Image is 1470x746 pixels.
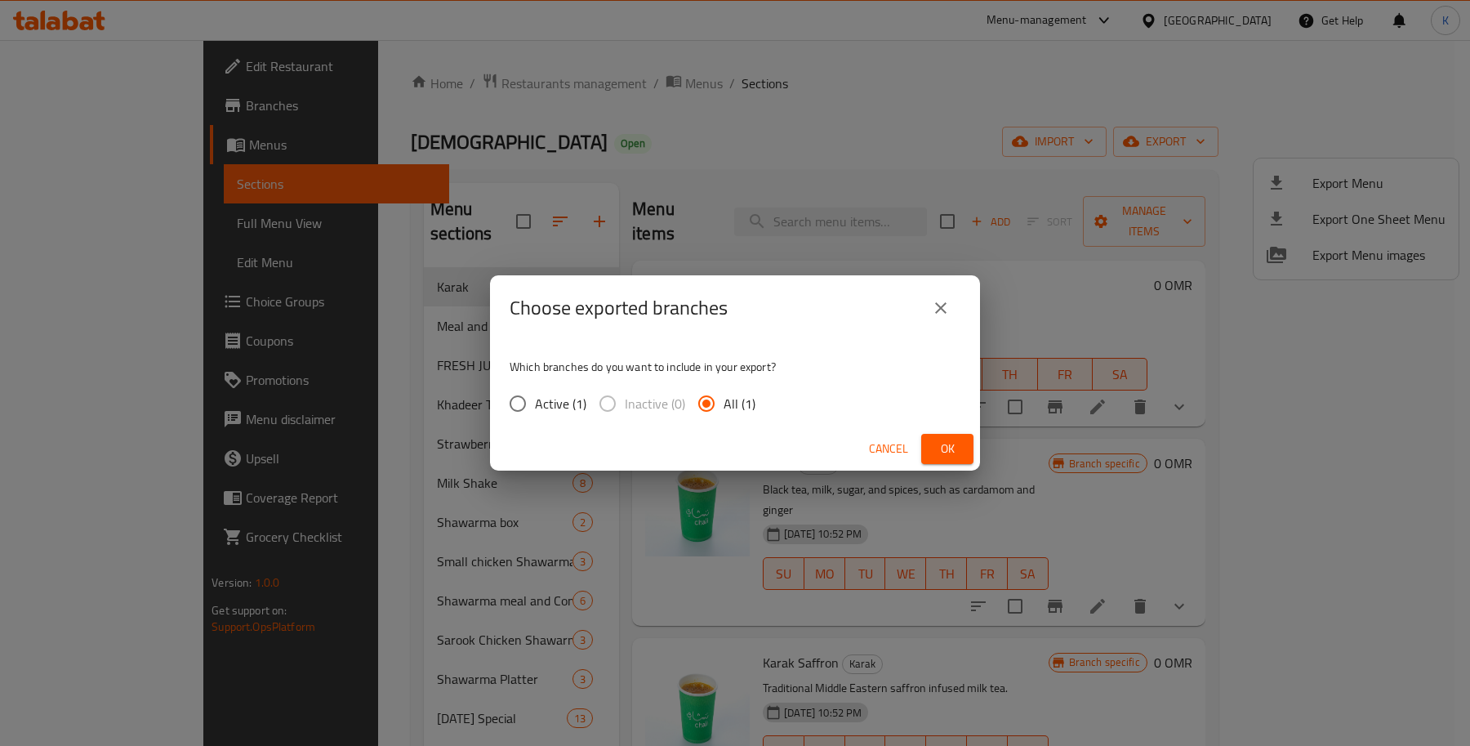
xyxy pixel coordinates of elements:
button: Ok [921,434,973,464]
span: Ok [934,439,960,459]
button: Cancel [862,434,915,464]
span: Active (1) [535,394,586,413]
span: Inactive (0) [625,394,685,413]
span: All (1) [724,394,755,413]
p: Which branches do you want to include in your export? [510,359,960,375]
button: close [921,288,960,328]
span: Cancel [869,439,908,459]
h2: Choose exported branches [510,295,728,321]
